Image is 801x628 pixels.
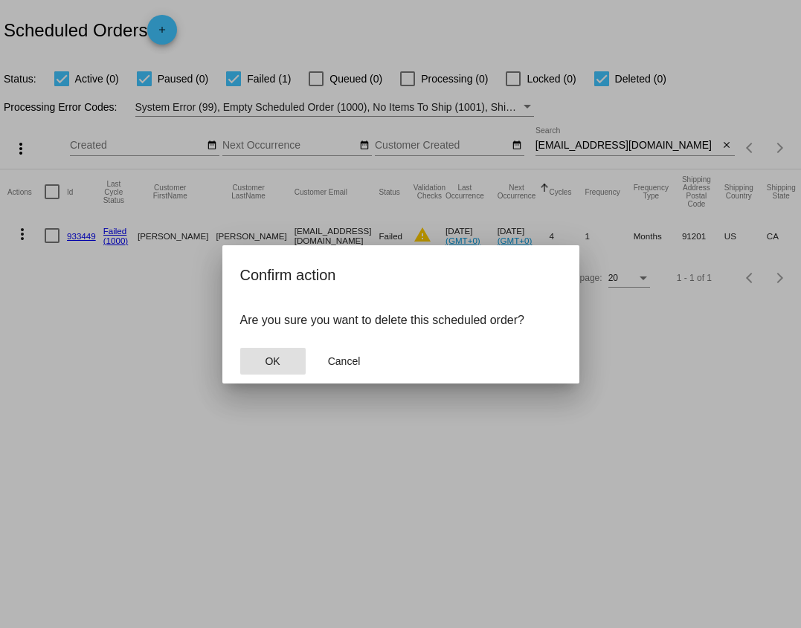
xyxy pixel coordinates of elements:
button: Close dialog [240,348,306,375]
span: OK [265,355,280,367]
p: Are you sure you want to delete this scheduled order? [240,314,562,327]
span: Cancel [328,355,361,367]
button: Close dialog [312,348,377,375]
h2: Confirm action [240,263,562,287]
